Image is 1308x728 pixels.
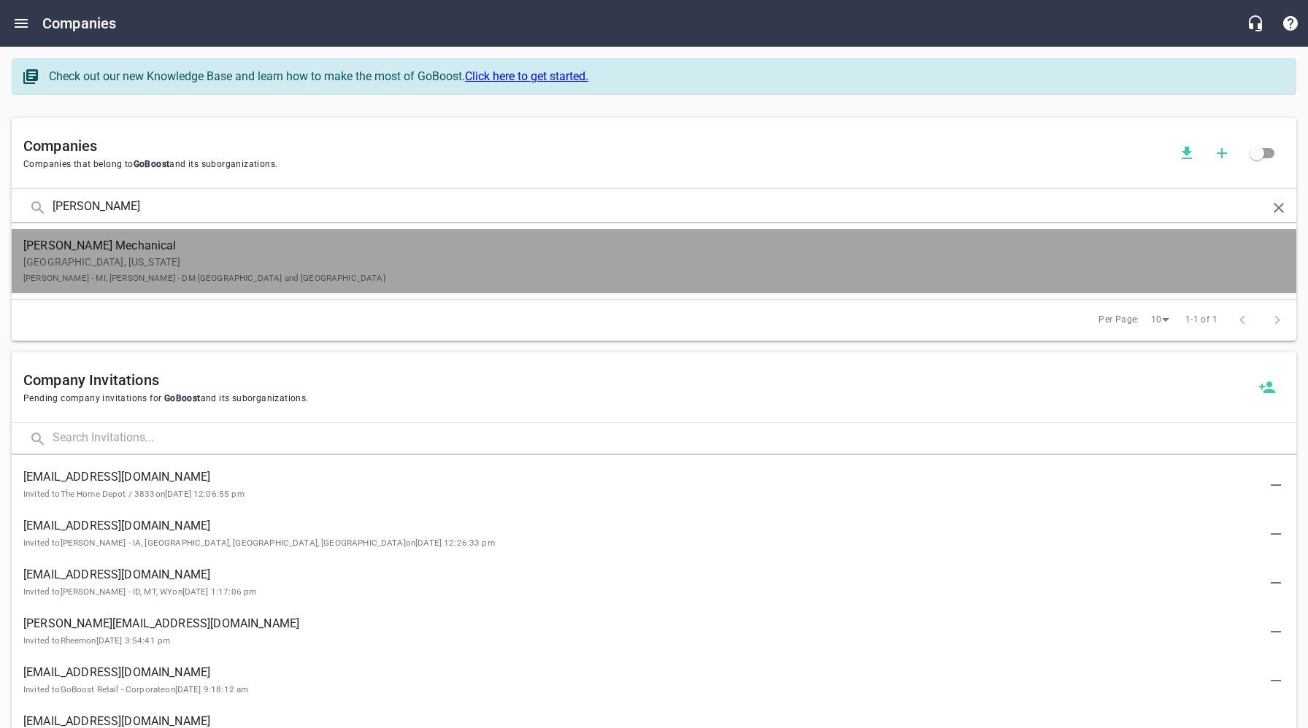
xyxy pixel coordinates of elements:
[1258,614,1293,649] button: Delete Invitation
[23,586,256,597] small: Invited to [PERSON_NAME] - ID, MT, WY on [DATE] 1:17:06 pm
[23,566,1261,584] span: [EMAIL_ADDRESS][DOMAIN_NAME]
[49,68,1281,85] div: Check out our new Knowledge Base and learn how to make the most of GoBoost.
[42,12,116,35] h6: Companies
[1273,6,1308,41] button: Support Portal
[1238,6,1273,41] button: Live Chat
[23,255,1261,285] p: [GEOGRAPHIC_DATA], [US_STATE]
[1169,136,1204,171] button: Download companies
[12,229,1296,293] a: [PERSON_NAME] Mechanical[GEOGRAPHIC_DATA], [US_STATE][PERSON_NAME] - MI, [PERSON_NAME] - DM [GEOG...
[1239,136,1274,171] span: Click to view all companies
[23,635,170,646] small: Invited to Rheem on [DATE] 3:54:41 pm
[23,489,245,499] small: Invited to The Home Depot / 3833 on [DATE] 12:06:55 pm
[53,423,1296,454] input: Search Invitations...
[1185,313,1217,328] span: 1-1 of 1
[161,393,200,403] span: GoBoost
[23,237,1261,255] span: [PERSON_NAME] Mechanical
[1258,565,1293,600] button: Delete Invitation
[1258,516,1293,551] button: Delete Invitation
[23,664,1261,681] span: [EMAIL_ADDRESS][DOMAIN_NAME]
[23,392,1250,406] span: Pending company invitations for and its suborganizations.
[23,468,1261,486] span: [EMAIL_ADDRESS][DOMAIN_NAME]
[1250,370,1285,405] button: Invite a new company
[4,6,39,41] button: Open drawer
[53,192,1255,223] input: Search Companies...
[23,158,1169,172] span: Companies that belong to and its suborganizations.
[1258,663,1293,698] button: Delete Invitation
[1258,468,1293,503] button: Delete Invitation
[23,368,1250,392] h6: Company Invitations
[1099,313,1139,328] span: Per Page:
[134,159,170,169] span: GoBoost
[23,538,495,548] small: Invited to [PERSON_NAME] - IA, [GEOGRAPHIC_DATA], [GEOGRAPHIC_DATA], [GEOGRAPHIC_DATA] on [DATE] ...
[23,684,248,694] small: Invited to GoBoost Retail - Corporate on [DATE] 9:18:12 am
[465,69,588,83] a: Click here to get started.
[1204,136,1239,171] button: Add a new company
[23,517,1261,535] span: [EMAIL_ADDRESS][DOMAIN_NAME]
[23,134,1169,158] h6: Companies
[23,273,385,283] small: [PERSON_NAME] - MI, [PERSON_NAME] - DM [GEOGRAPHIC_DATA] and [GEOGRAPHIC_DATA]
[23,615,1261,632] span: [PERSON_NAME][EMAIL_ADDRESS][DOMAIN_NAME]
[1145,310,1174,330] div: 10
